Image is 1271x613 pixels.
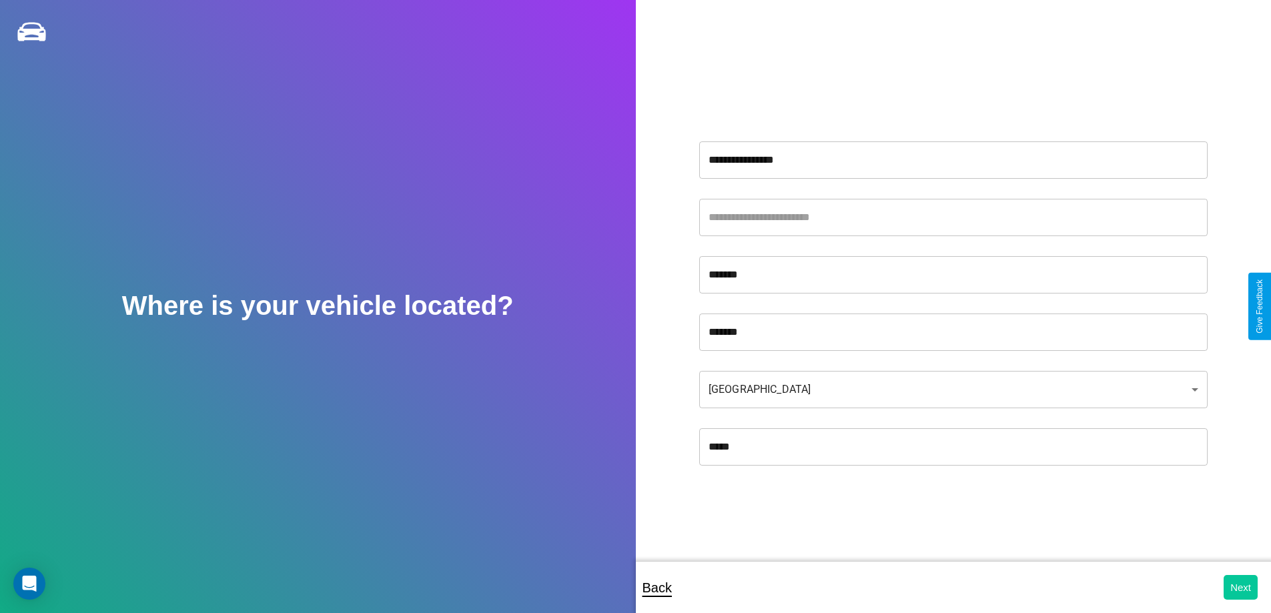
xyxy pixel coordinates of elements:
[1255,279,1264,334] div: Give Feedback
[122,291,514,321] h2: Where is your vehicle located?
[643,576,672,600] p: Back
[13,568,45,600] div: Open Intercom Messenger
[1224,575,1258,600] button: Next
[699,371,1208,408] div: [GEOGRAPHIC_DATA]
